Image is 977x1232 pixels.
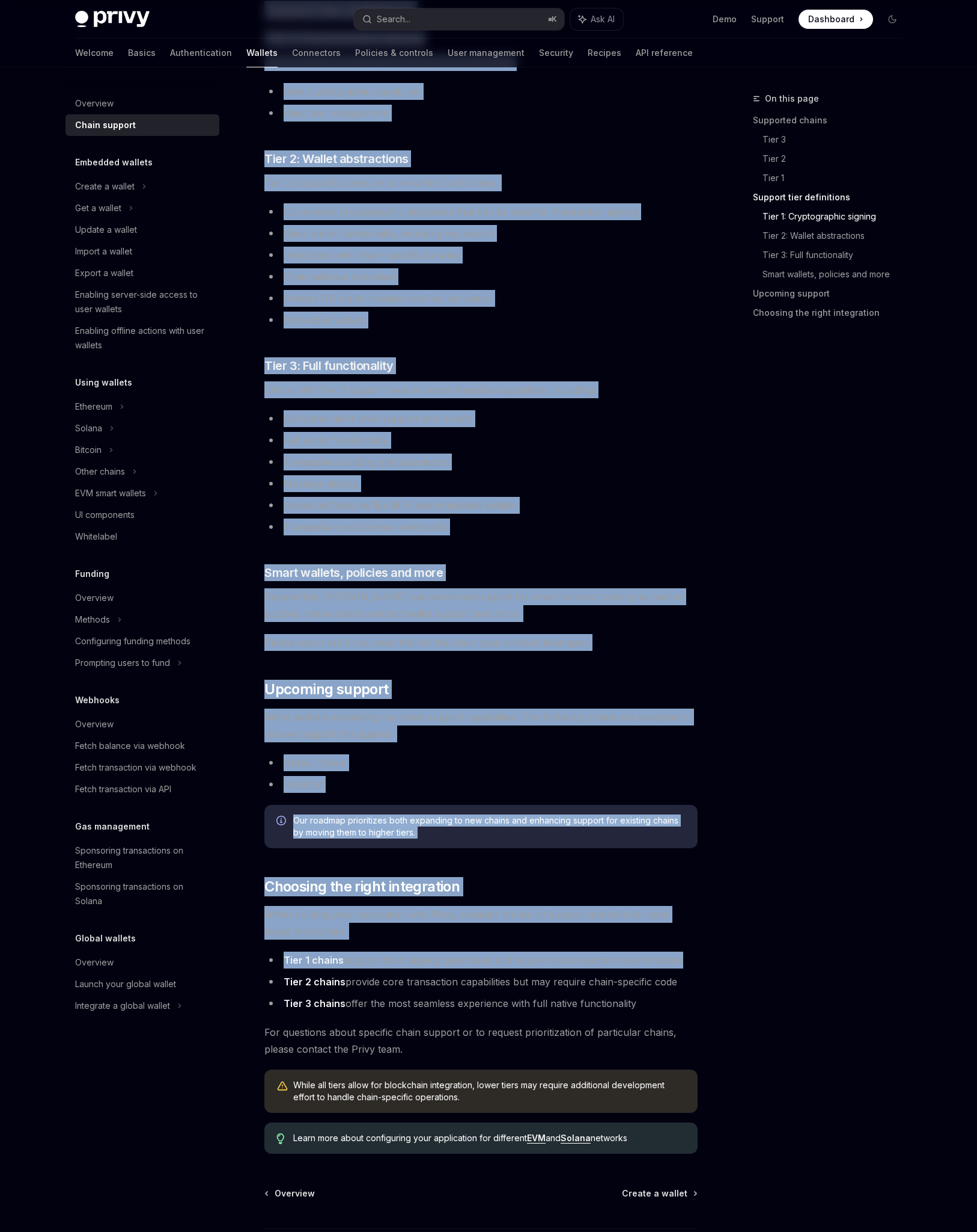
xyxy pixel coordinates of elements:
div: Overview [75,591,114,605]
a: API reference [636,38,693,67]
div: Integrate a global wallet [75,999,170,1013]
button: Ask AI [570,8,623,30]
a: Welcome [75,38,114,67]
a: Tier 3 [762,130,912,149]
h5: Webhooks [75,693,120,707]
div: Bitcoin [75,443,102,457]
div: Fetch balance via webhook [75,739,185,753]
span: Dashboard [808,13,854,25]
a: UI components [65,504,219,526]
div: Sponsoring transactions on Solana [75,879,212,908]
a: Dashboard [799,10,873,29]
span: Overview [275,1187,315,1200]
svg: Warning [276,1080,288,1092]
div: Whitelabel [75,529,117,544]
li: Aptos / Move [264,754,698,771]
a: EVM [527,1133,546,1144]
a: Policies & controls [355,38,433,67]
span: Chains with Tier 3 support receive comprehensive capabilities, including: [264,381,698,398]
a: User management [448,38,525,67]
a: Tier 2 [762,149,912,168]
a: Wallets [246,38,278,67]
a: Export a wallet [65,262,219,284]
span: Ask AI [591,13,615,25]
a: Tier 2: Wallet abstractions [762,226,912,245]
a: Supported chains [753,111,912,130]
span: For questions about specific chain support or to request prioritization of particular chains, ple... [264,1024,698,1058]
div: Overview [75,955,114,970]
h5: Global wallets [75,931,136,946]
li: Full wallet functionality [264,432,698,449]
div: Other chains [75,464,125,479]
a: Upcoming support [753,284,912,303]
li: Transaction and balance webhooks [264,519,698,535]
a: Enabling server-side access to user wallets [65,284,219,320]
li: Integration with chain-specific libraries [264,247,698,263]
li: offer the most seamless experience with full native functionality [264,995,698,1012]
a: Fetch balance via webhook [65,735,219,757]
a: Tier 1 [762,168,912,188]
a: Connectors [292,38,341,67]
a: Solana [561,1133,591,1144]
div: Search... [377,12,410,26]
a: Overview [266,1187,315,1200]
span: Create a wallet [622,1187,687,1200]
span: We’re actively expanding our chain support capabilities. The following chains are expected to rec... [264,709,698,742]
span: When building your application with Privy, consider the tier of support available for your target... [264,906,698,940]
span: Beyond this, [PERSON_NAME] has advanced support for smart contract parsing as part of policies, n... [264,588,698,622]
a: Overview [65,93,219,114]
a: Support [751,13,784,25]
h5: Using wallets [75,375,132,390]
div: Methods [75,612,110,627]
button: Toggle dark mode [883,10,902,29]
a: Update a wallet [65,219,219,241]
div: Enabling offline actions with user wallets [75,324,212,353]
a: Fetch transaction via API [65,778,219,800]
li: 0-index HD wallet creation and key derivation [264,290,698,307]
a: Sponsoring transactions on Ethereum [65,840,219,876]
span: Tier 2: Wallet abstractions [264,150,409,167]
strong: Tier 1 chains [284,954,344,966]
div: EVM smart wallets [75,486,146,500]
span: Upcoming support [264,680,388,699]
a: Basics [128,38,156,67]
li: Raw cryptographic signatures [264,83,698,100]
a: Tier 1: Cryptographic signing [762,207,912,226]
span: On this page [765,91,819,106]
div: Import a wallet [75,244,132,259]
span: Choosing the right integration [264,877,460,896]
a: Choosing the right integration [753,303,912,322]
span: Tier 2 support focuses on core wallet functionality: [264,174,698,191]
li: Curve-level cryptographic signatures that can be used for transaction signing [264,203,698,220]
a: Import a wallet [65,241,219,262]
span: While all tiers allow for blockchain integration, lower tiers may require additional development ... [293,1079,686,1103]
li: Basic key management [264,105,698,122]
span: Please reach out if you need this for the chain your product leverages. [264,634,698,651]
a: Overview [65,713,219,735]
span: Our roadmap prioritizes both expanding to new chains and enhancing support for existing chains by... [293,815,686,839]
li: Advanced features like MFA and embedded wallets [264,497,698,514]
a: Security [539,38,573,67]
div: Fetch transaction via API [75,782,171,796]
div: Export a wallet [75,266,133,280]
button: Search...⌘K [354,8,564,30]
a: Overview [65,952,219,973]
span: Smart wallets, policies and more [264,564,443,581]
div: Configuring funding methods [75,634,190,648]
div: Update a wallet [75,223,137,237]
div: Fetch transaction via webhook [75,760,196,775]
h5: Embedded wallets [75,155,153,170]
a: Enabling offline actions with user wallets [65,320,219,356]
h5: Funding [75,567,109,581]
a: Smart wallets, policies and more [762,265,912,284]
div: Overview [75,96,114,111]
a: Configuring funding methods [65,630,219,652]
a: Create a wallet [622,1187,696,1200]
a: Support tier definitions [753,188,912,207]
strong: Tier 3 chains [284,997,345,1009]
li: Transaction building and submission [264,454,698,470]
div: Create a wallet [75,179,135,194]
li: Basic wallet functionality, including key export [264,225,698,242]
a: Fetch transaction via webhook [65,757,219,778]
a: Launch your global wallet [65,973,219,995]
